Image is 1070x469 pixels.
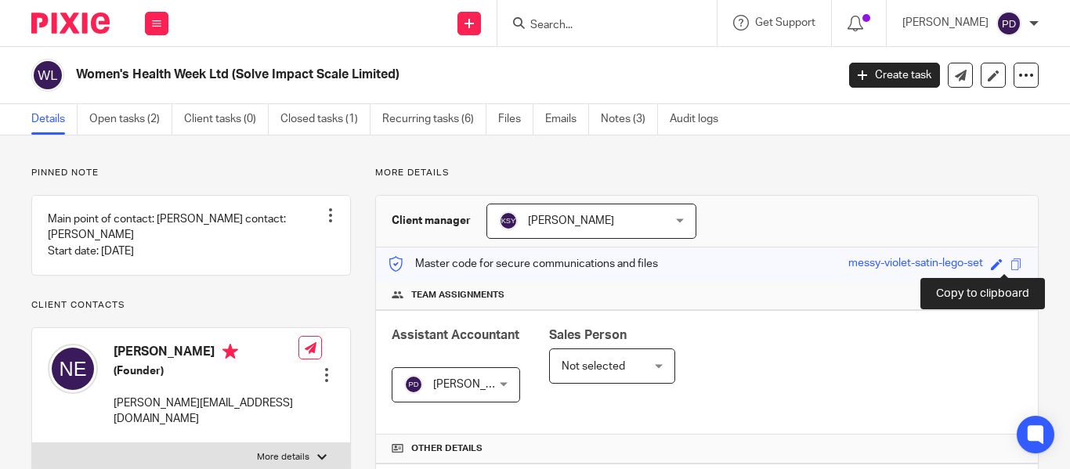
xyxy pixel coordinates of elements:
img: svg%3E [31,59,64,92]
img: Pixie [31,13,110,34]
p: Pinned note [31,167,351,179]
a: Recurring tasks (6) [382,104,486,135]
h2: Women's Health Week Ltd (Solve Impact Scale Limited) [76,67,676,83]
h4: [PERSON_NAME] [114,344,298,363]
input: Search [529,19,670,33]
p: Client contacts [31,299,351,312]
div: messy-violet-satin-lego-set [848,255,983,273]
a: Files [498,104,533,135]
span: Other details [411,442,483,455]
a: Emails [545,104,589,135]
h5: (Founder) [114,363,298,379]
span: Not selected [562,361,625,372]
p: More details [257,451,309,464]
span: Sales Person [549,329,627,341]
span: Assistant Accountant [392,329,519,341]
a: Closed tasks (1) [280,104,371,135]
img: svg%3E [499,211,518,230]
img: svg%3E [996,11,1021,36]
img: svg%3E [48,344,98,394]
p: [PERSON_NAME][EMAIL_ADDRESS][DOMAIN_NAME] [114,395,298,428]
span: [PERSON_NAME] [528,215,614,226]
a: Notes (3) [601,104,658,135]
img: svg%3E [404,375,423,394]
span: Get Support [755,17,815,28]
a: Audit logs [670,104,730,135]
a: Client tasks (0) [184,104,269,135]
a: Details [31,104,78,135]
p: Master code for secure communications and files [388,256,658,272]
p: More details [375,167,1039,179]
span: [PERSON_NAME] [433,379,519,390]
a: Create task [849,63,940,88]
span: Team assignments [411,289,504,301]
p: [PERSON_NAME] [902,15,989,31]
i: Primary [222,344,238,359]
a: Open tasks (2) [89,104,172,135]
h3: Client manager [392,213,471,229]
